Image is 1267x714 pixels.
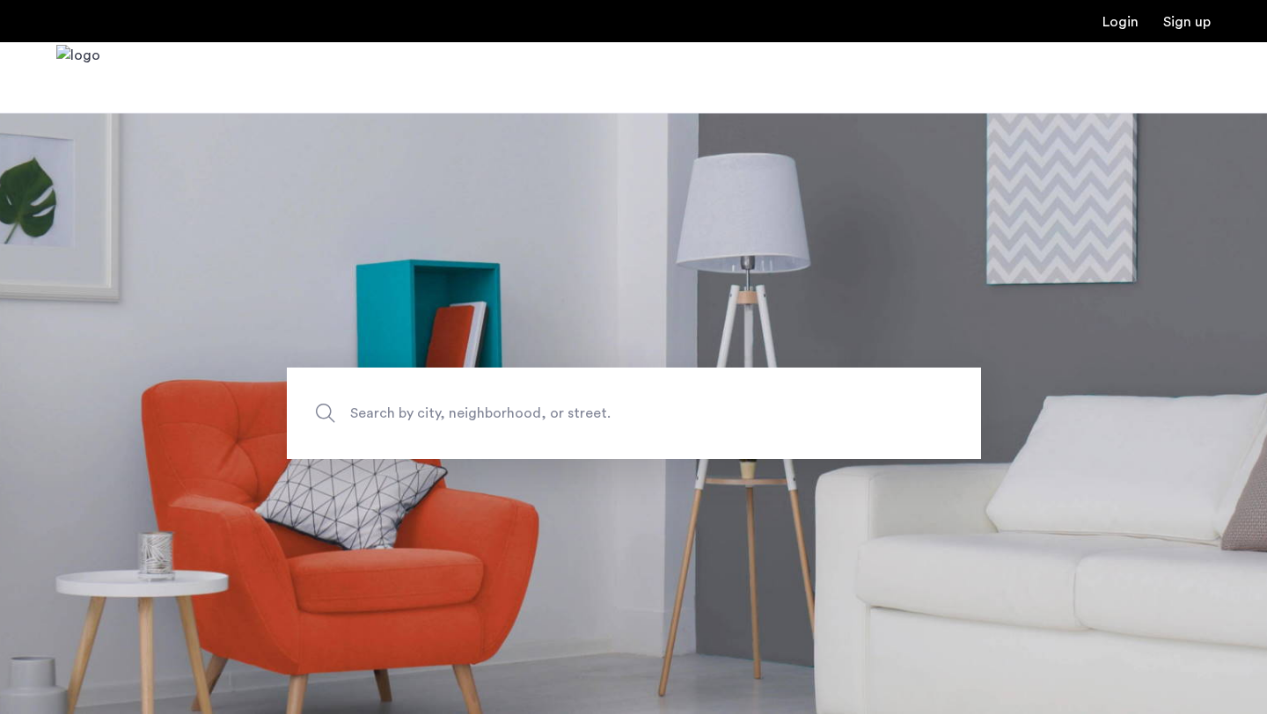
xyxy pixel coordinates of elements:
a: Cazamio Logo [56,45,100,111]
a: Registration [1163,15,1211,29]
a: Login [1102,15,1139,29]
span: Search by city, neighborhood, or street. [350,402,836,426]
img: logo [56,45,100,111]
input: Apartment Search [287,368,981,459]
